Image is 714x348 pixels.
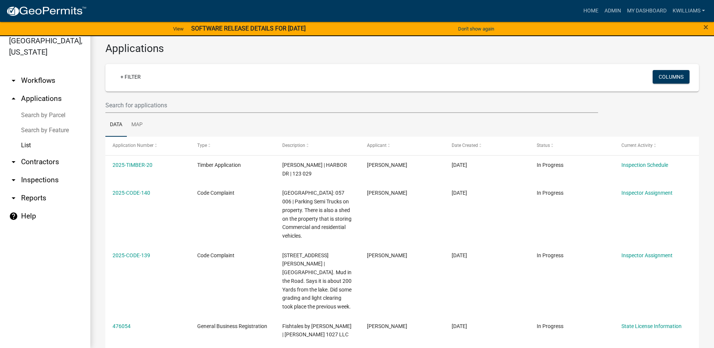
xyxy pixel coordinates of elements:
[282,190,352,239] span: RiverView Rd Parcel: 057 006 | Parking Semi Trucks on property. There is also a shed on the prope...
[105,42,699,55] h3: Applications
[367,162,407,168] span: Jay McCall
[114,70,147,84] a: + Filter
[275,137,360,155] datatable-header-cell: Description
[282,162,347,177] span: Kristopher Pope | HARBOR DR | 123 029
[282,323,352,338] span: Fishtales by Elaine | LUKE 1027 LLC
[282,252,352,310] span: 159 Bagley Road | Muddy Driveway. Mud in the Road. Says it is about 200 Yards from the lake. Did ...
[367,143,387,148] span: Applicant
[191,25,306,32] strong: SOFTWARE RELEASE DETAILS FOR [DATE]
[537,323,563,329] span: In Progress
[452,252,467,258] span: 09/10/2025
[113,162,152,168] a: 2025-TIMBER-20
[537,143,550,148] span: Status
[105,98,598,113] input: Search for applications
[197,162,241,168] span: Timber Application
[580,4,601,18] a: Home
[170,23,187,35] a: View
[621,162,668,168] a: Inspection Schedule
[703,23,708,32] button: Close
[703,22,708,32] span: ×
[197,323,267,329] span: General Business Registration
[9,76,18,85] i: arrow_drop_down
[197,190,234,196] span: Code Complaint
[367,323,407,329] span: Elaine Wright
[445,137,529,155] datatable-header-cell: Date Created
[367,252,407,258] span: Stephanie Morris
[621,143,653,148] span: Current Activity
[670,4,708,18] a: kwilliams
[9,194,18,203] i: arrow_drop_down
[621,323,682,329] a: State License Information
[9,176,18,185] i: arrow_drop_down
[113,252,150,258] a: 2025-CODE-139
[452,190,467,196] span: 09/10/2025
[197,143,207,148] span: Type
[197,252,234,258] span: Code Complaint
[105,137,190,155] datatable-header-cell: Application Number
[9,212,18,221] i: help
[9,94,18,103] i: arrow_drop_up
[537,252,563,258] span: In Progress
[455,23,497,35] button: Don't show again
[452,162,467,168] span: 09/10/2025
[529,137,614,155] datatable-header-cell: Status
[452,143,478,148] span: Date Created
[537,190,563,196] span: In Progress
[127,113,147,137] a: Map
[614,137,699,155] datatable-header-cell: Current Activity
[360,137,445,155] datatable-header-cell: Applicant
[367,190,407,196] span: Stephanie Morris
[113,323,131,329] a: 476054
[653,70,690,84] button: Columns
[105,113,127,137] a: Data
[9,157,18,166] i: arrow_drop_down
[601,4,624,18] a: Admin
[190,137,275,155] datatable-header-cell: Type
[113,190,150,196] a: 2025-CODE-140
[621,190,673,196] a: Inspector Assignment
[113,143,154,148] span: Application Number
[282,143,305,148] span: Description
[624,4,670,18] a: My Dashboard
[452,323,467,329] span: 09/09/2025
[621,252,673,258] a: Inspector Assignment
[537,162,563,168] span: In Progress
